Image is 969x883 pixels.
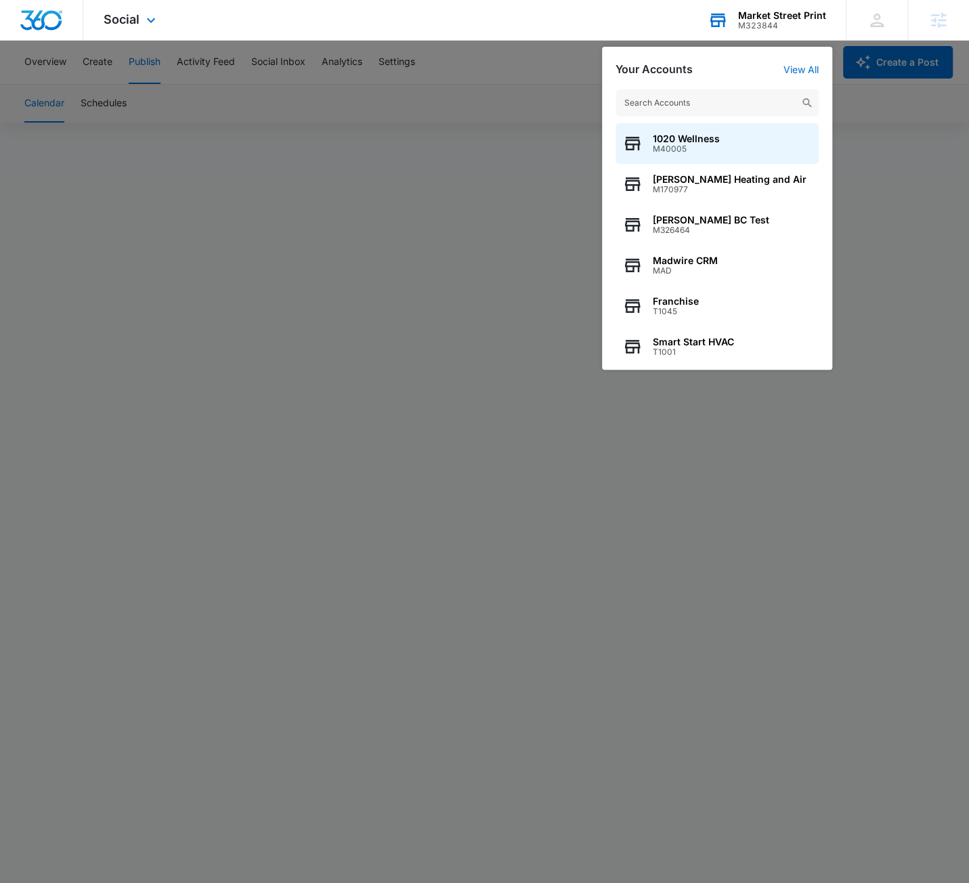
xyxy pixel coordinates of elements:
button: [PERSON_NAME] BC TestM326464 [616,204,819,245]
h2: Your Accounts [616,63,693,76]
span: [PERSON_NAME] BC Test [653,215,769,225]
button: [PERSON_NAME] Heating and AirM170977 [616,164,819,204]
span: Franchise [653,296,699,307]
button: Smart Start HVACT1001 [616,326,819,367]
span: M40005 [653,144,720,154]
div: account id [738,21,826,30]
span: T1001 [653,347,734,357]
button: Madwire CRMMAD [616,245,819,286]
span: 1020 Wellness [653,133,720,144]
a: View All [783,64,819,75]
input: Search Accounts [616,89,819,116]
span: Social [104,12,139,26]
span: MAD [653,266,718,276]
span: [PERSON_NAME] Heating and Air [653,174,806,185]
button: 1020 WellnessM40005 [616,123,819,164]
span: Madwire CRM [653,255,718,266]
span: M326464 [653,225,769,235]
div: account name [738,10,826,21]
span: M170977 [653,185,806,194]
span: T1045 [653,307,699,316]
button: FranchiseT1045 [616,286,819,326]
span: Smart Start HVAC [653,337,734,347]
